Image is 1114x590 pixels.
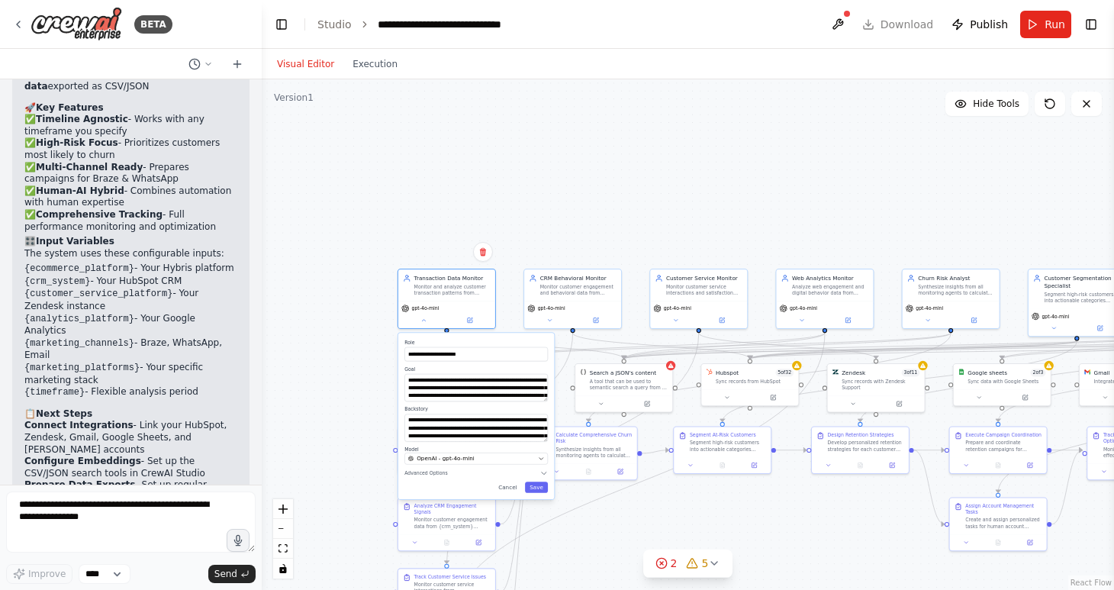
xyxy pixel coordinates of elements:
button: Improve [6,564,72,584]
g: Edge from 1483511b-a4fa-44f0-896e-6d354f22a069 to fb0b43da-f6a2-4942-9096-87bca531ccec [719,341,1081,422]
button: Cancel [494,482,522,492]
button: Open in side panel [1016,538,1043,547]
span: gpt-4o-mini [538,305,565,311]
li: exported as CSV/JSON [24,69,237,92]
code: {crm_system} [24,276,90,287]
span: gpt-4o-mini [664,305,691,311]
div: Monitor customer engagement data from {crm_system} including email engagement, website activity, ... [414,517,491,530]
span: Publish [970,17,1008,32]
div: Calculate Comprehensive Churn RiskSynthesize insights from all monitoring agents to calculate com... [539,427,638,481]
code: {customer_service_platform} [24,289,172,299]
button: Visual Editor [268,55,343,73]
button: zoom out [273,519,293,539]
div: JSONSearchToolSearch a JSON's contentA tool that can be used to semantic search a query from a JS... [575,363,673,413]
span: gpt-4o-mini [790,305,817,311]
button: zoom in [273,499,293,519]
li: - Flexible analysis period [24,386,237,399]
button: Open in side panel [1016,460,1043,469]
button: Open in side panel [574,315,618,324]
div: CRM Behavioral Monitor [540,274,617,282]
label: Goal [404,366,548,372]
button: Advanced Options [404,469,548,477]
div: Develop personalized retention strategies for each customer segment, including specific campaign ... [828,440,904,453]
li: - Your HubSpot CRM [24,276,237,289]
button: Send [208,565,256,583]
button: Publish [945,11,1014,38]
label: Model [404,447,548,453]
div: Track Customer Service Issues [414,574,486,580]
button: toggle interactivity [273,559,293,579]
div: React Flow controls [273,499,293,579]
span: Number of enabled actions [1030,369,1045,376]
div: Web Analytics MonitorAnalyze web engagement and digital behavior data from {analytics_platform} t... [775,269,874,329]
button: No output available [571,467,605,476]
button: Run [1020,11,1071,38]
button: fit view [273,539,293,559]
div: Google sheets [968,369,1007,376]
div: Synthesize insights from all monitoring agents to calculate comprehensive churn risk scores for e... [555,446,632,459]
button: Open in side panel [751,393,795,402]
span: Send [214,568,237,580]
g: Edge from 921f0377-2e57-4f5c-8123-84f34728092a to a1cf30d7-0b07-4992-a48e-3c33c5470a58 [1051,447,1082,528]
div: Monitor and analyze customer transaction patterns from {ecommerce_platform} data to identify chan... [414,284,491,297]
button: Open in side panel [826,315,870,324]
g: Edge from 61a297b4-69d3-4004-9321-3c6416e0fd1e to 24fb6fa2-f5a1-444d-9839-151afe68a525 [584,333,955,422]
div: Version 1 [274,92,314,104]
span: Advanced Options [404,470,447,476]
li: - Braze, WhatsApp, Email [24,337,237,362]
button: Open in side panel [1003,393,1047,402]
li: - Link your HubSpot, Zendesk, Gmail, Google Sheets, and [PERSON_NAME] accounts [24,420,237,456]
button: No output available [706,460,739,469]
div: A tool that can be used to semantic search a query from a JSON's content. [590,379,668,392]
strong: Human-AI Hybrid [36,185,124,196]
li: - Your specific marketing stack [24,362,237,386]
span: 5 [702,556,709,571]
p: ✅ - Works with any timeframe you specify ✅ - Prioritizes customers most likely to churn ✅ - Prepa... [24,114,237,233]
div: ZendeskZendesk3of11Sync records with Zendesk Support [827,363,926,413]
code: {marketing_channels} [24,338,134,349]
li: - Your Google Analytics [24,313,237,337]
div: Segment At-Risk Customers [690,432,756,438]
div: Execute Campaign CoordinationPrepare and coordinate retention campaigns for execution across {mar... [949,427,1048,474]
strong: Connect Integrations [24,420,134,430]
div: Assign Account Management TasksCreate and assign personalized tasks for human account managers an... [949,497,1048,551]
span: gpt-4o-mini [1042,313,1069,319]
div: Monitor customer service interactions and satisfaction metrics from {customer_service_platform} t... [666,284,742,297]
div: Search a JSON's content [590,369,656,376]
g: Edge from 9823d2c4-f54f-4b95-ab9c-dd445cff70b8 to 921f0377-2e57-4f5c-8123-84f34728092a [914,447,945,528]
div: Monitor customer engagement and behavioral data from {crm_system} to track changes in customer li... [540,284,617,297]
div: Gmail [1094,369,1110,376]
button: No output available [844,460,877,469]
li: - Your Hybris platform [24,263,237,276]
button: Delete node [473,242,493,262]
div: Hubspot [716,369,739,376]
code: {marketing_platforms} [24,363,140,373]
div: Customer Service MonitorMonitor customer service interactions and satisfaction metrics from {cust... [649,269,748,329]
nav: breadcrumb [317,17,540,32]
g: Edge from fb0b43da-f6a2-4942-9096-87bca531ccec to 9823d2c4-f54f-4b95-ab9c-dd445cff70b8 [776,447,807,454]
button: Open in side panel [878,460,905,469]
span: Improve [28,568,66,580]
div: Transaction Data Monitor [414,274,491,282]
button: Execution [343,55,407,73]
button: Hide left sidebar [271,14,292,35]
div: Segment At-Risk CustomersSegment high-risk customers into actionable categories based on their ri... [673,427,771,474]
li: - Set up regular exports from Hybris and Google Analytics [24,479,237,503]
button: Save [525,482,548,492]
div: Churn Risk AnalystSynthesize insights from all monitoring agents to calculate comprehensive churn... [902,269,1000,329]
div: Sync data with Google Sheets [968,379,1045,385]
div: Create and assign personalized tasks for human account managers and customer success teams to han... [965,517,1042,530]
strong: Input Variables [36,236,114,247]
strong: High-Risk Focus [36,137,118,148]
div: Segment high-risk customers into actionable categories based on their risk profiles, customer val... [690,440,766,453]
h2: 🎛️ [24,236,237,248]
button: Click to speak your automation idea [227,529,250,552]
div: CRM Behavioral MonitorMonitor customer engagement and behavioral data from {crm_system} to track ... [523,269,622,329]
code: {ecommerce_platform} [24,263,134,274]
div: Web Analytics Monitor [792,274,868,282]
strong: Prepare Data Exports [24,479,135,490]
button: Open in side panel [877,399,921,408]
span: Run [1045,17,1065,32]
div: Sync records with Zendesk Support [842,379,919,392]
strong: Timeline Agnostic [36,114,128,124]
